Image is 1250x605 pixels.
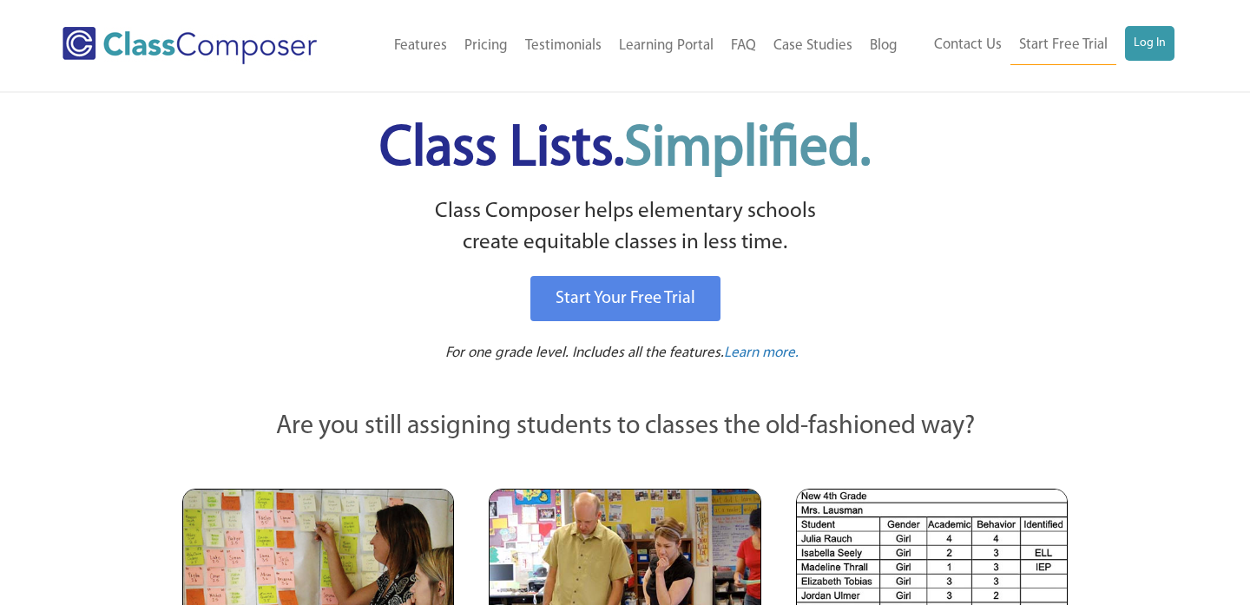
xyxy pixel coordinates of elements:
a: Start Free Trial [1010,26,1116,65]
a: Features [385,27,456,65]
img: Class Composer [62,27,317,64]
a: Blog [861,27,906,65]
nav: Header Menu [357,27,906,65]
p: Class Composer helps elementary schools create equitable classes in less time. [180,196,1070,260]
a: Learning Portal [610,27,722,65]
a: Case Studies [765,27,861,65]
span: Learn more. [724,345,799,360]
a: Learn more. [724,343,799,365]
a: Contact Us [925,26,1010,64]
a: Log In [1125,26,1174,61]
span: Class Lists. [379,122,871,178]
a: Testimonials [516,27,610,65]
span: Simplified. [624,122,871,178]
a: Start Your Free Trial [530,276,720,321]
span: For one grade level. Includes all the features. [445,345,724,360]
nav: Header Menu [906,26,1174,65]
a: FAQ [722,27,765,65]
a: Pricing [456,27,516,65]
span: Start Your Free Trial [556,290,695,307]
p: Are you still assigning students to classes the old-fashioned way? [182,408,1068,446]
